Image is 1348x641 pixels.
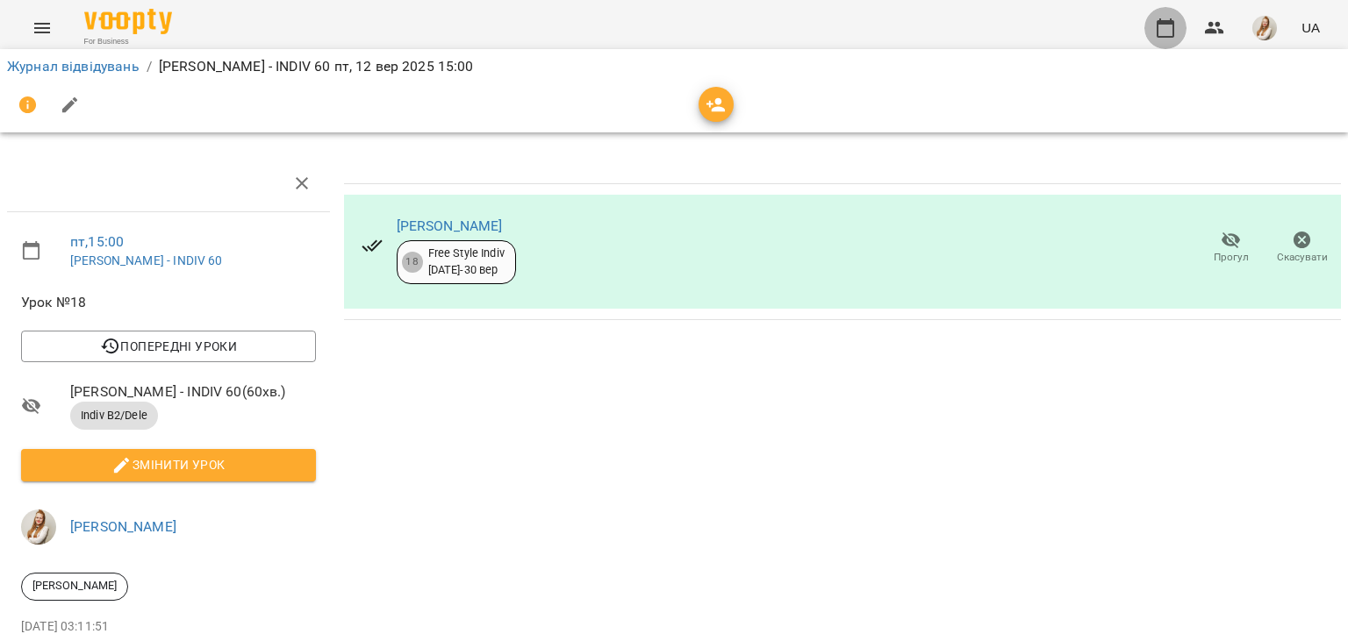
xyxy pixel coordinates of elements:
span: Скасувати [1277,250,1328,265]
a: [PERSON_NAME] - INDIV 60 [70,253,223,267]
span: UA [1301,18,1320,37]
img: db46d55e6fdf8c79d257263fe8ff9f52.jpeg [21,509,56,545]
a: Журнал відвідувань [7,58,140,75]
button: UA [1294,11,1327,44]
span: Indiv B2/Dele [70,408,158,424]
p: [DATE] 03:11:51 [21,618,316,636]
button: Прогул [1195,224,1266,273]
a: пт , 15:00 [70,233,124,250]
button: Змінити урок [21,449,316,481]
nav: breadcrumb [7,56,1341,77]
span: Урок №18 [21,292,316,313]
div: [PERSON_NAME] [21,573,128,601]
button: Попередні уроки [21,331,316,362]
div: Free Style Indiv [DATE] - 30 вер [428,246,505,278]
a: [PERSON_NAME] [70,518,176,535]
img: db46d55e6fdf8c79d257263fe8ff9f52.jpeg [1252,16,1277,40]
span: For Business [84,36,172,47]
span: [PERSON_NAME] - INDIV 60 ( 60 хв. ) [70,381,316,402]
p: [PERSON_NAME] - INDIV 60 пт, 12 вер 2025 15:00 [159,56,474,77]
span: Змінити урок [35,454,302,475]
li: / [147,56,152,77]
a: [PERSON_NAME] [397,217,503,234]
span: Прогул [1214,250,1249,265]
button: Скасувати [1266,224,1337,273]
button: Menu [21,7,63,49]
div: 18 [402,252,423,273]
span: Попередні уроки [35,336,302,357]
img: Voopty Logo [84,9,172,34]
span: [PERSON_NAME] [22,578,127,594]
